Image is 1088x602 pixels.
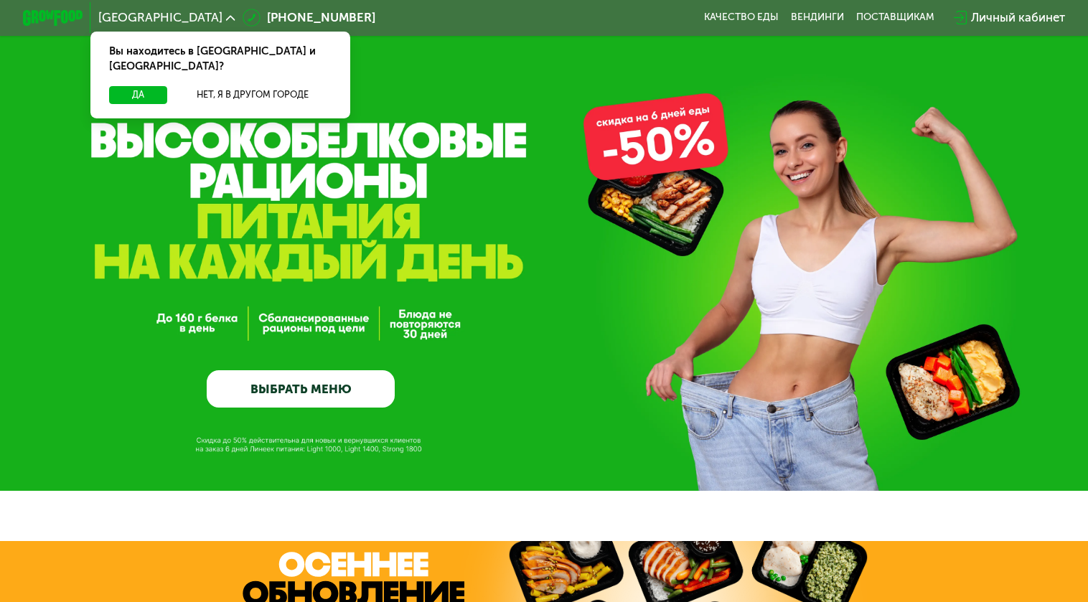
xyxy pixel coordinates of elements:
span: [GEOGRAPHIC_DATA] [98,11,222,24]
a: [PHONE_NUMBER] [243,9,375,27]
button: Да [109,86,167,104]
button: Нет, я в другом городе [173,86,332,104]
div: Личный кабинет [971,9,1065,27]
div: Вы находитесь в [GEOGRAPHIC_DATA] и [GEOGRAPHIC_DATA]? [90,32,350,86]
div: поставщикам [856,11,934,24]
a: Вендинги [791,11,844,24]
a: ВЫБРАТЬ МЕНЮ [207,370,395,408]
a: Качество еды [704,11,779,24]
